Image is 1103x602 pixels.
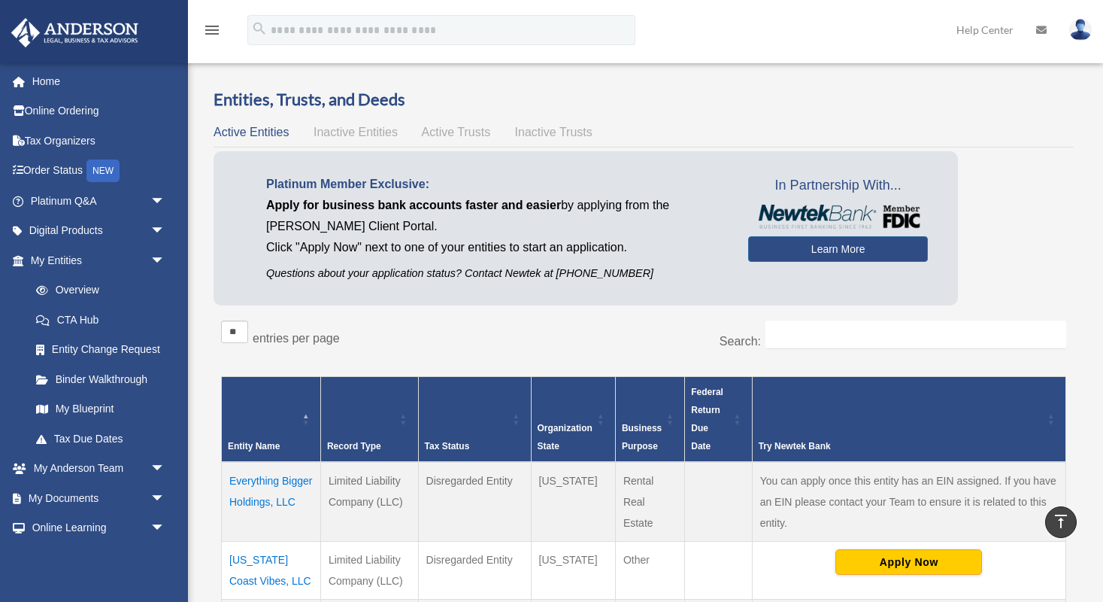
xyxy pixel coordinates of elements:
th: Organization State: Activate to sort [531,376,615,462]
p: Click "Apply Now" next to one of your entities to start an application. [266,237,726,258]
a: Binder Walkthrough [21,364,180,394]
span: arrow_drop_down [150,216,180,247]
a: Tax Organizers [11,126,188,156]
div: Try Newtek Bank [759,437,1043,455]
td: Everything Bigger Holdings, LLC [222,462,321,542]
th: Entity Name: Activate to invert sorting [222,376,321,462]
th: Tax Status: Activate to sort [418,376,531,462]
p: Platinum Member Exclusive: [266,174,726,195]
td: [US_STATE] [531,541,615,599]
a: Home [11,66,188,96]
span: Federal Return Due Date [691,387,723,451]
th: Business Purpose: Activate to sort [615,376,684,462]
a: Billingarrow_drop_down [11,543,188,573]
td: Limited Liability Company (LLC) [320,462,418,542]
a: My Entitiesarrow_drop_down [11,245,180,275]
td: [US_STATE] Coast Vibes, LLC [222,541,321,599]
span: Active Trusts [422,126,491,138]
td: Disregarded Entity [418,462,531,542]
span: Inactive Trusts [515,126,592,138]
span: In Partnership With... [748,174,928,198]
a: My Blueprint [21,394,180,424]
span: Record Type [327,441,381,451]
a: Overview [21,275,173,306]
a: CTA Hub [21,305,180,335]
a: Platinum Q&Aarrow_drop_down [11,186,188,216]
a: My Anderson Teamarrow_drop_down [11,454,188,484]
img: User Pic [1069,19,1092,41]
label: Search: [720,335,761,348]
img: NewtekBankLogoSM.png [756,205,920,229]
a: Online Ordering [11,96,188,126]
th: Try Newtek Bank : Activate to sort [752,376,1065,462]
td: Rental Real Estate [615,462,684,542]
a: Entity Change Request [21,335,180,365]
span: Business Purpose [622,423,662,451]
td: [US_STATE] [531,462,615,542]
a: Online Learningarrow_drop_down [11,513,188,543]
span: arrow_drop_down [150,483,180,514]
p: by applying from the [PERSON_NAME] Client Portal. [266,195,726,237]
td: Limited Liability Company (LLC) [320,541,418,599]
button: Apply Now [835,549,982,575]
td: You can apply once this entity has an EIN assigned. If you have an EIN please contact your Team t... [752,462,1065,542]
span: arrow_drop_down [150,245,180,276]
span: Active Entities [214,126,289,138]
span: arrow_drop_down [150,186,180,217]
span: Apply for business bank accounts faster and easier [266,199,561,211]
a: My Documentsarrow_drop_down [11,483,188,513]
i: search [251,20,268,37]
h3: Entities, Trusts, and Deeds [214,88,1074,111]
label: entries per page [253,332,340,345]
img: Anderson Advisors Platinum Portal [7,18,143,47]
i: vertical_align_top [1052,512,1070,531]
th: Federal Return Due Date: Activate to sort [685,376,752,462]
span: Organization State [538,423,592,451]
div: NEW [86,160,120,182]
span: arrow_drop_down [150,513,180,544]
a: vertical_align_top [1045,506,1077,538]
a: Learn More [748,236,928,262]
td: Disregarded Entity [418,541,531,599]
span: Entity Name [228,441,280,451]
a: Order StatusNEW [11,156,188,187]
a: menu [203,26,221,39]
span: Tax Status [425,441,470,451]
a: Tax Due Dates [21,424,180,454]
p: Questions about your application status? Contact Newtek at [PHONE_NUMBER] [266,264,726,283]
th: Record Type: Activate to sort [320,376,418,462]
span: arrow_drop_down [150,454,180,485]
i: menu [203,21,221,39]
span: Inactive Entities [314,126,398,138]
td: Other [615,541,684,599]
span: arrow_drop_down [150,543,180,573]
a: Digital Productsarrow_drop_down [11,216,188,246]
